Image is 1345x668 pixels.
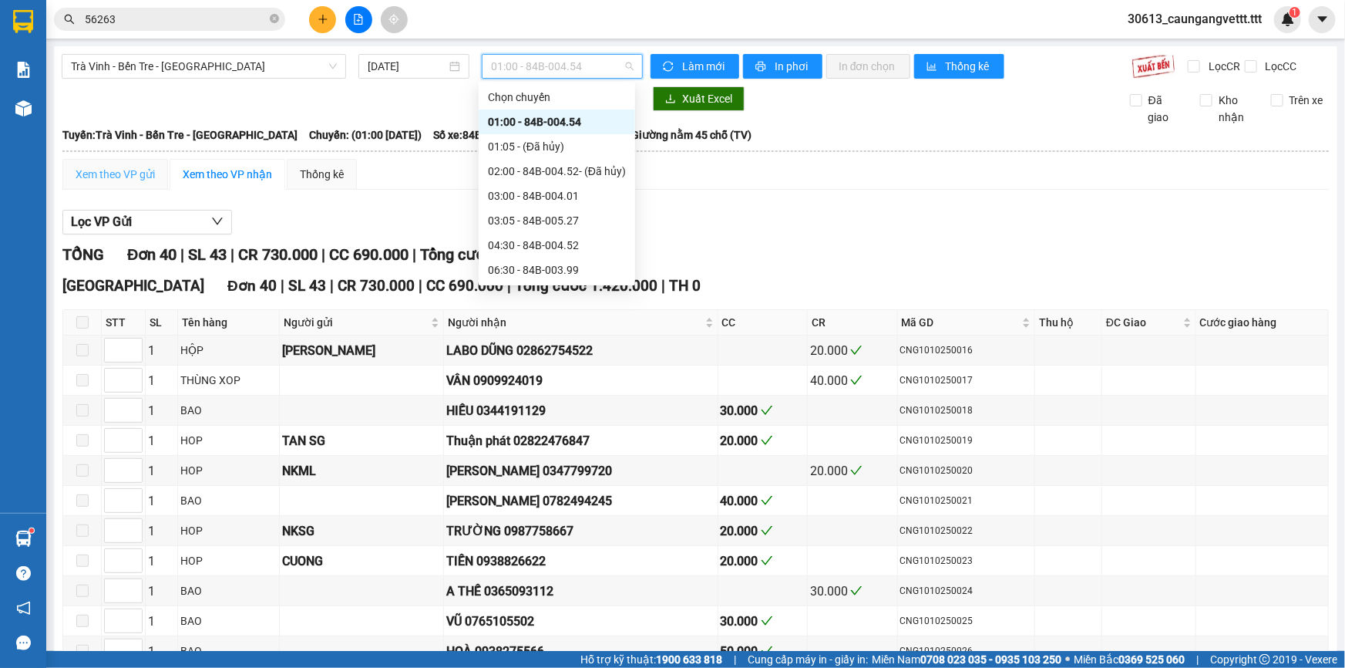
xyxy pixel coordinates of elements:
span: bar-chart [926,61,940,73]
div: CNG1010250021 [900,494,1033,508]
th: STT [102,310,146,336]
img: icon-new-feature [1281,12,1295,26]
div: 01:05 - (Đã hủy) [488,138,626,155]
span: | [230,245,234,264]
span: | [321,245,325,264]
span: Loại xe: Giường nằm 45 chỗ (TV) [593,127,752,143]
span: Lọc CC [1259,58,1300,75]
span: Thống kê [946,58,992,75]
div: CNG1010250023 [900,554,1033,568]
td: CNG1010250022 [898,516,1036,546]
div: NKML [282,461,441,481]
span: check [761,404,773,417]
div: HOP [180,462,277,479]
span: Tổng cước 1.420.000 [420,245,565,264]
span: Làm mới [682,58,727,75]
div: 20.000 [721,521,805,541]
strong: 1900 633 818 [656,653,722,666]
strong: 0708 023 035 - 0935 103 250 [920,653,1061,666]
span: Lọc VP Gửi [71,212,132,231]
span: sync [663,61,676,73]
sup: 1 [29,528,34,533]
div: 03:05 - 84B-005.27 [488,212,626,229]
span: CR : [12,99,35,115]
span: Đơn 40 [127,245,177,264]
span: check [761,615,773,627]
span: Số xe: 84B-004.54 [433,127,520,143]
div: LABO DŨNG 02862754522 [446,341,715,360]
span: | [661,277,665,295]
div: Xem theo VP nhận [183,166,272,183]
span: Hỗ trợ kỹ thuật: [580,651,722,668]
button: downloadXuất Excel [653,86,745,111]
span: Kho nhận [1212,92,1259,126]
span: notification [16,601,31,616]
div: 30.000 [12,97,92,116]
td: CNG1010250016 [898,336,1036,366]
div: HỘP [180,342,277,359]
img: warehouse-icon [15,531,32,547]
span: TỔNG [62,245,104,264]
td: CNG1010250018 [898,396,1036,426]
span: aim [388,14,399,25]
td: CNG1010250026 [898,636,1036,666]
span: Chuyến: (01:00 [DATE]) [309,127,422,143]
div: A THẾ 0365093112 [446,582,715,601]
span: | [330,277,334,295]
th: Cước giao hàng [1196,310,1329,336]
div: 1 [148,431,175,450]
div: Thống kê [300,166,344,183]
div: CNG1010250022 [900,524,1033,538]
div: THÙNG XOP [180,372,277,389]
span: close-circle [270,12,279,27]
span: | [419,277,422,295]
button: file-add [345,6,372,33]
div: HOP [180,522,277,539]
img: solution-icon [15,62,32,78]
div: Chọn chuyến [488,89,626,106]
span: printer [755,61,768,73]
div: HOP [180,432,277,449]
div: BAO [180,492,277,509]
span: CR 730.000 [238,245,318,264]
span: Trà Vinh - Bến Tre - Sài Gòn [71,55,337,78]
span: copyright [1259,654,1270,665]
span: Tổng cước 1.420.000 [515,277,657,295]
span: check [850,464,862,477]
span: check [761,555,773,567]
span: Đã giao [1142,92,1189,126]
div: CNG1010250024 [900,584,1033,599]
div: 50.000 [721,642,805,661]
div: 1 [148,582,175,601]
span: check [850,585,862,597]
img: logo-vxr [13,10,33,33]
span: 01:00 - 84B-004.54 [491,55,634,78]
div: BAO [180,643,277,660]
span: SL 43 [188,245,227,264]
div: 06:30 - 84B-003.99 [488,261,626,278]
div: 02:00 - 84B-004.52 - (Đã hủy) [488,163,626,180]
span: down [211,215,224,228]
span: Trên xe [1283,92,1330,109]
span: CR 730.000 [338,277,415,295]
button: bar-chartThống kê [914,54,1004,79]
div: CNG1010250019 [900,434,1033,448]
span: Gửi: [13,15,37,31]
span: 30613_caungangvettt.ttt [1115,9,1274,29]
div: CNG1010250025 [900,614,1033,629]
span: CC 690.000 [426,277,503,295]
div: 40.000 [810,371,895,390]
b: Tuyến: Trà Vinh - Bến Tre - [GEOGRAPHIC_DATA] [62,129,298,141]
img: 9k= [1131,54,1175,79]
span: 1 [1292,7,1297,18]
button: Lọc VP Gửi [62,210,232,234]
span: | [1196,651,1199,668]
div: Thuận phát 02822476847 [446,431,715,450]
sup: 1 [1290,7,1300,18]
span: Xuất Excel [682,90,732,107]
th: CR [808,310,898,336]
span: | [507,277,511,295]
span: download [665,93,676,106]
button: syncLàm mới [651,54,739,79]
div: TIẾN 0938826622 [446,552,715,571]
